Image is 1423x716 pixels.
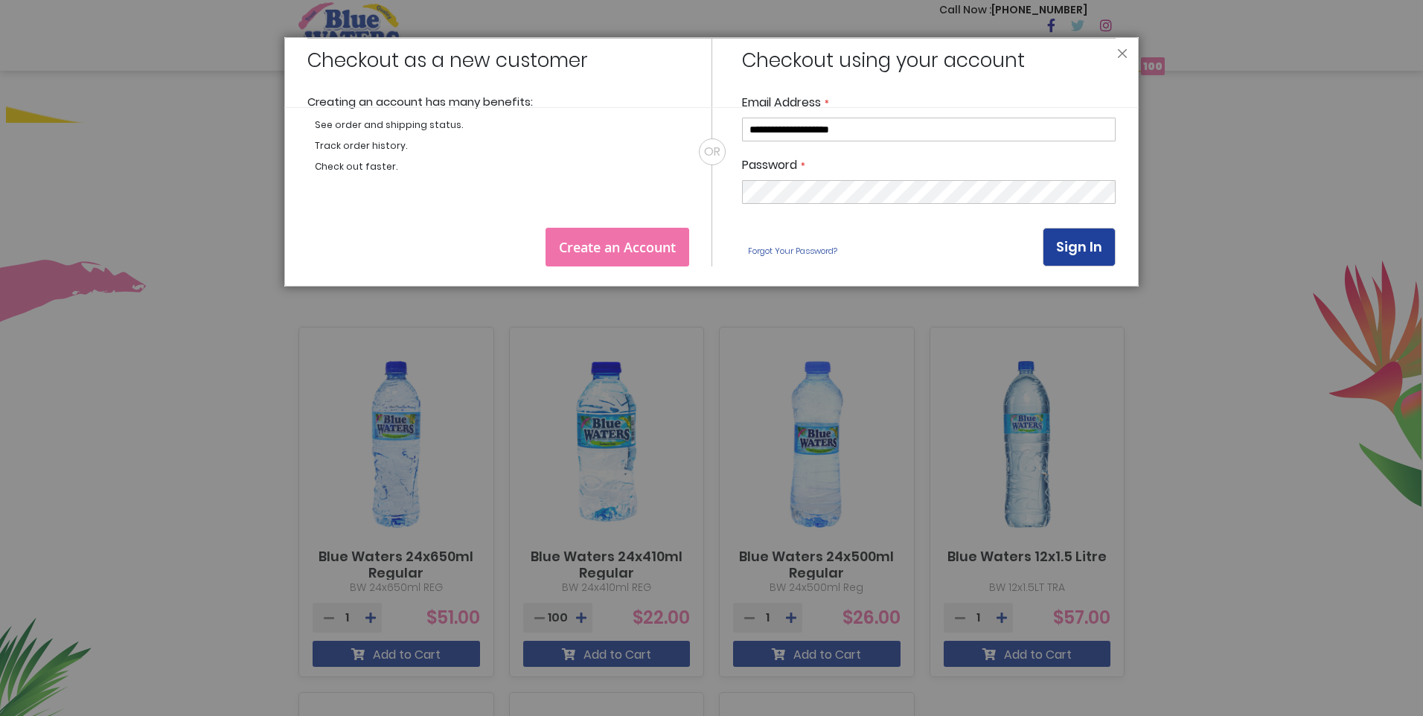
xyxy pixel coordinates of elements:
[742,156,797,173] span: Password
[315,139,689,153] li: Track order history.
[315,118,689,132] li: See order and shipping status.
[1043,228,1116,266] button: Sign In
[748,245,837,258] span: Forgot Your Password?
[546,228,689,266] a: Create an Account
[315,160,689,173] li: Check out faster.
[1056,237,1102,256] span: Sign In
[559,238,676,256] span: Create an Account
[742,240,842,262] a: Forgot Your Password?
